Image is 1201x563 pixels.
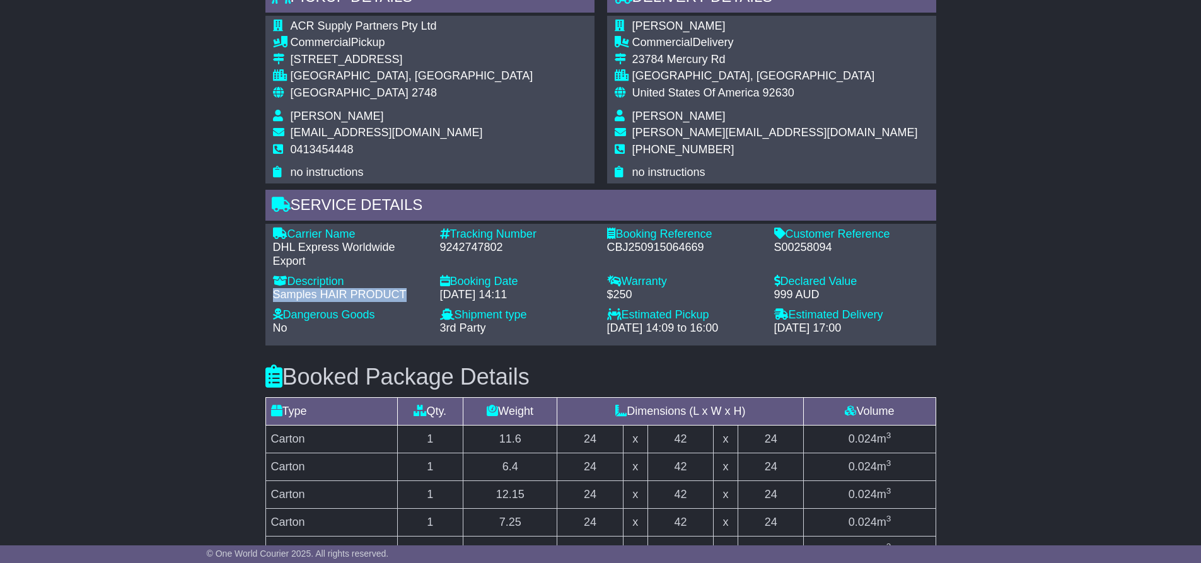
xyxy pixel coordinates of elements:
span: ACR Supply Partners Pty Ltd [291,20,437,32]
td: x [623,453,647,480]
td: 24 [557,480,624,508]
td: m [804,480,936,508]
span: 92630 [763,86,794,99]
td: 12.15 [463,480,557,508]
div: [DATE] 17:00 [774,322,929,335]
td: x [623,425,647,453]
td: Carton [265,508,397,536]
sup: 3 [886,486,891,496]
td: x [623,508,647,536]
td: 42 [647,480,714,508]
td: 24 [557,508,624,536]
span: 2748 [412,86,437,99]
span: 0.024 [849,488,877,501]
td: x [623,480,647,508]
td: 42 [647,425,714,453]
div: Tracking Number [440,228,595,241]
td: 24 [557,425,624,453]
td: 42 [647,453,714,480]
span: [PERSON_NAME] [291,110,384,122]
div: Carrier Name [273,228,427,241]
span: 0.024 [849,516,877,528]
sup: 3 [886,542,891,551]
td: Carton [265,425,397,453]
td: Weight [463,397,557,425]
td: Carton [265,453,397,480]
div: [DATE] 14:09 to 16:00 [607,322,762,335]
div: Estimated Delivery [774,308,929,322]
div: 999 AUD [774,288,929,302]
td: 42 [647,508,714,536]
h3: Booked Package Details [265,364,936,390]
sup: 3 [886,514,891,523]
span: no instructions [291,166,364,178]
td: 11.6 [463,425,557,453]
div: Shipment type [440,308,595,322]
span: © One World Courier 2025. All rights reserved. [207,548,389,559]
span: 0.024 [849,543,877,556]
div: DHL Express Worldwide Export [273,241,427,268]
div: [GEOGRAPHIC_DATA], [GEOGRAPHIC_DATA] [632,69,918,83]
span: [PERSON_NAME] [632,110,726,122]
td: m [804,425,936,453]
td: 1 [397,453,463,480]
div: Dangerous Goods [273,308,427,322]
span: 0.024 [849,460,877,473]
td: x [714,480,738,508]
td: x [714,508,738,536]
div: 23784 Mercury Rd [632,53,918,67]
td: m [804,508,936,536]
td: 1 [397,480,463,508]
td: 7.25 [463,508,557,536]
td: m [804,453,936,480]
span: [EMAIL_ADDRESS][DOMAIN_NAME] [291,126,483,139]
td: x [714,425,738,453]
td: 24 [738,453,804,480]
span: 0.024 [849,432,877,445]
td: Qty. [397,397,463,425]
span: Commercial [291,36,351,49]
div: S00258094 [774,241,929,255]
div: Declared Value [774,275,929,289]
span: [PERSON_NAME][EMAIL_ADDRESS][DOMAIN_NAME] [632,126,918,139]
span: [PERSON_NAME] [632,20,726,32]
div: Booking Date [440,275,595,289]
td: Carton [265,480,397,508]
span: no instructions [632,166,705,178]
sup: 3 [886,431,891,440]
div: [DATE] 14:11 [440,288,595,302]
td: Volume [804,397,936,425]
div: [GEOGRAPHIC_DATA], [GEOGRAPHIC_DATA] [291,69,533,83]
td: 24 [738,425,804,453]
div: CBJ250915064669 [607,241,762,255]
td: 6.4 [463,453,557,480]
div: 9242747802 [440,241,595,255]
span: 0413454448 [291,143,354,156]
div: $250 [607,288,762,302]
td: Type [265,397,397,425]
span: [PHONE_NUMBER] [632,143,734,156]
td: 1 [397,508,463,536]
span: No [273,322,287,334]
div: Delivery [632,36,918,50]
div: Samples HAIR PRODUCT [273,288,427,302]
span: Commercial [632,36,693,49]
td: 24 [738,508,804,536]
div: Estimated Pickup [607,308,762,322]
span: [GEOGRAPHIC_DATA] [291,86,409,99]
span: United States Of America [632,86,760,99]
div: Warranty [607,275,762,289]
td: Dimensions (L x W x H) [557,397,804,425]
td: x [714,453,738,480]
div: Pickup [291,36,533,50]
sup: 3 [886,458,891,468]
div: Service Details [265,190,936,224]
div: Booking Reference [607,228,762,241]
td: 1 [397,425,463,453]
span: 3rd Party [440,322,486,334]
div: Customer Reference [774,228,929,241]
td: 24 [738,480,804,508]
td: 24 [557,453,624,480]
div: Description [273,275,427,289]
div: [STREET_ADDRESS] [291,53,533,67]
